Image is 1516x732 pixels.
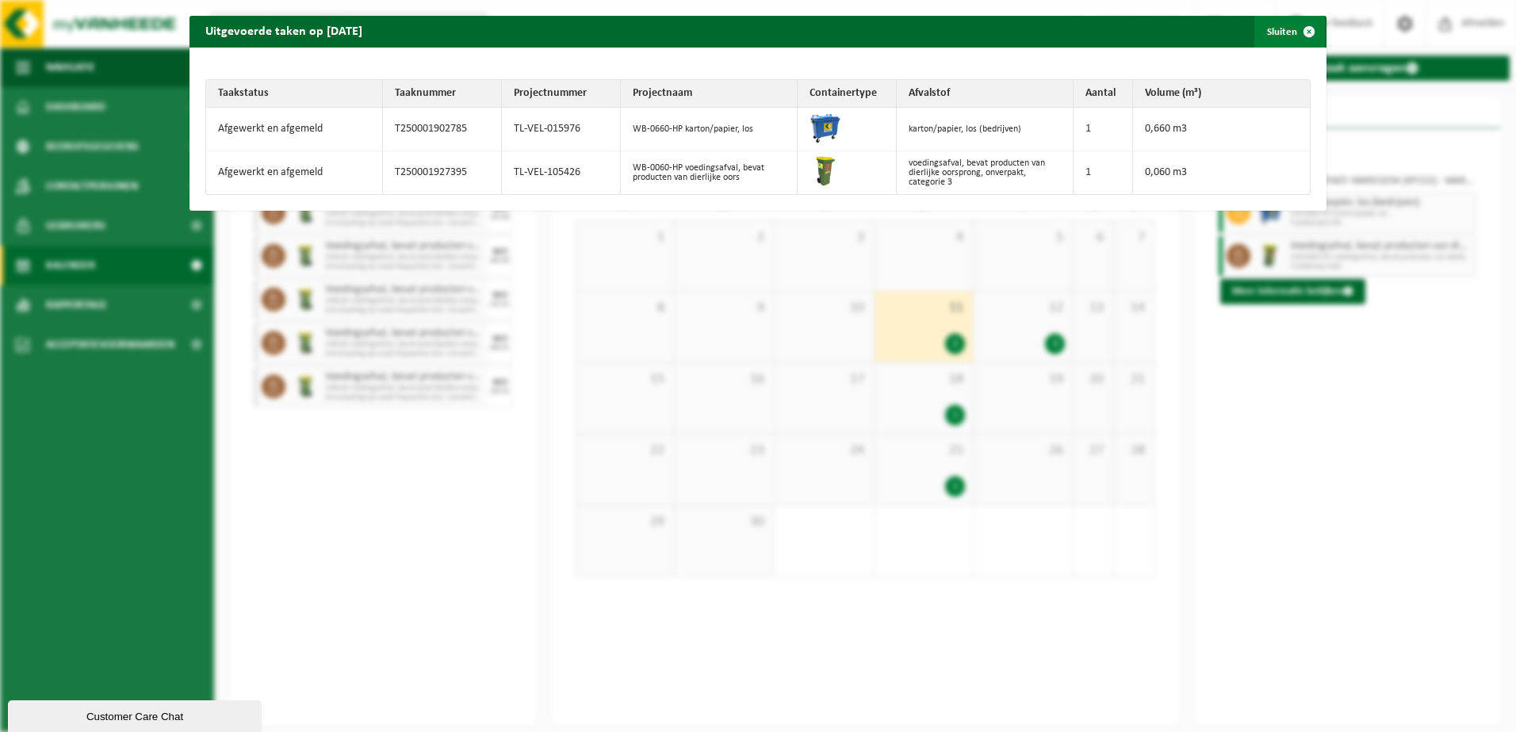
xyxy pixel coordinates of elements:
[1074,108,1133,151] td: 1
[897,80,1074,108] th: Afvalstof
[810,112,841,143] img: WB-0660-HPE-BE-01
[1133,108,1310,151] td: 0,660 m3
[621,80,798,108] th: Projectnaam
[502,151,621,194] td: TL-VEL-105426
[1133,80,1310,108] th: Volume (m³)
[897,151,1074,194] td: voedingsafval, bevat producten van dierlijke oorsprong, onverpakt, categorie 3
[383,151,502,194] td: T250001927395
[189,16,378,46] h2: Uitgevoerde taken op [DATE]
[206,80,383,108] th: Taakstatus
[8,697,265,732] iframe: chat widget
[897,108,1074,151] td: karton/papier, los (bedrijven)
[502,108,621,151] td: TL-VEL-015976
[810,155,841,187] img: WB-0060-HPE-GN-50
[206,108,383,151] td: Afgewerkt en afgemeld
[383,80,502,108] th: Taaknummer
[621,108,798,151] td: WB-0660-HP karton/papier, los
[1074,80,1133,108] th: Aantal
[383,108,502,151] td: T250001902785
[798,80,897,108] th: Containertype
[621,151,798,194] td: WB-0060-HP voedingsafval, bevat producten van dierlijke oors
[1074,151,1133,194] td: 1
[1133,151,1310,194] td: 0,060 m3
[206,151,383,194] td: Afgewerkt en afgemeld
[1254,16,1325,48] button: Sluiten
[502,80,621,108] th: Projectnummer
